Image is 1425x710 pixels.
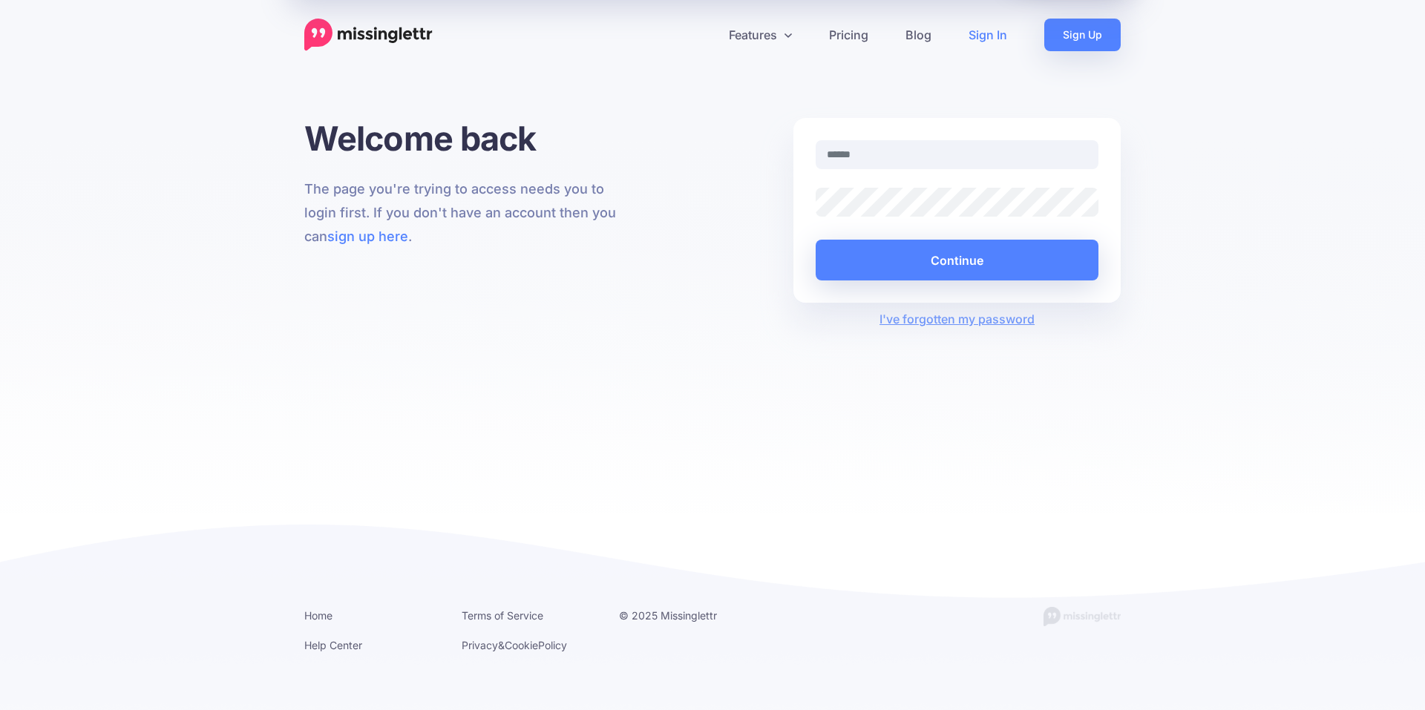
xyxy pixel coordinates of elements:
li: & Policy [462,636,597,654]
a: Features [710,19,810,51]
a: Cookie [505,639,538,651]
a: Home [304,609,332,622]
a: sign up here [327,229,408,244]
a: I've forgotten my password [879,312,1035,326]
h1: Welcome back [304,118,632,159]
a: Blog [887,19,950,51]
a: Sign Up [1044,19,1121,51]
a: Privacy [462,639,498,651]
a: Pricing [810,19,887,51]
p: The page you're trying to access needs you to login first. If you don't have an account then you ... [304,177,632,249]
a: Terms of Service [462,609,543,622]
button: Continue [816,240,1098,280]
a: Sign In [950,19,1026,51]
li: © 2025 Missinglettr [619,606,754,625]
a: Help Center [304,639,362,651]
